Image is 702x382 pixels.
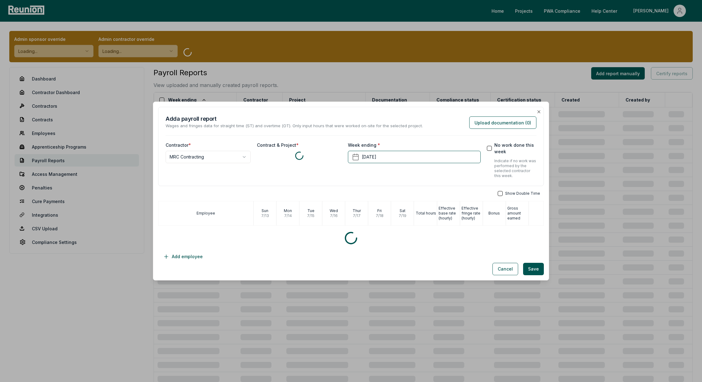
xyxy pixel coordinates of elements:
p: Effective base rate (hourly) [439,206,460,221]
button: Upload documentation (0) [469,116,536,129]
button: Save [523,263,544,275]
p: Sat [400,208,405,213]
button: Add employee [158,250,208,263]
p: Fri [377,208,382,213]
p: Wages and fringes data for straight time (ST) and overtime (OT). Only input hours that were worke... [166,123,423,129]
label: No work done this week [494,142,536,155]
p: 7 / 14 [284,213,292,218]
label: Week ending [348,142,380,148]
p: Effective fringe rate (hourly) [461,206,483,221]
p: Tue [307,208,314,213]
p: 7 / 13 [261,213,269,218]
p: Wed [330,208,338,213]
p: 7 / 15 [307,213,314,218]
button: Cancel [492,263,518,275]
p: 7 / 17 [353,213,361,218]
span: Show Double Time [505,191,540,196]
p: Sun [262,208,268,213]
p: Employee [197,211,215,216]
label: Contractor [166,142,191,148]
p: Indicate if no work was performed by the selected contractor this week. [494,158,536,178]
button: [DATE] [348,151,480,163]
label: Contract & Project [257,142,299,148]
p: Gross amount earned [507,206,528,221]
h2: Add a payroll report [166,115,423,123]
p: 7 / 19 [399,213,406,218]
p: Mon [284,208,292,213]
p: 7 / 16 [330,213,338,218]
p: Bonus [488,211,500,216]
p: Total hours [416,211,436,216]
p: Thur [353,208,361,213]
p: 7 / 18 [376,213,383,218]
